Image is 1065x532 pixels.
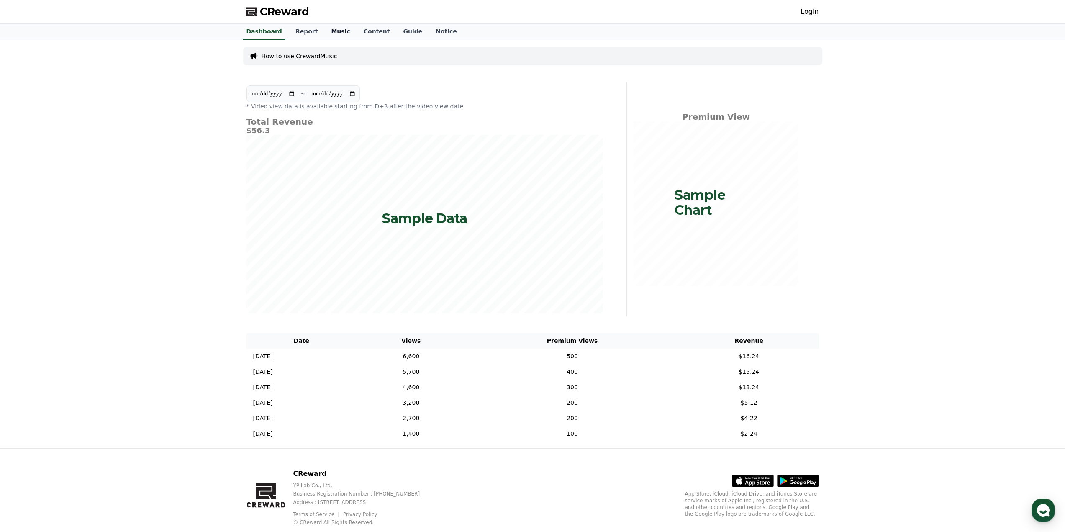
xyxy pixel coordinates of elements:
th: Premium Views [465,333,679,349]
th: Revenue [679,333,819,349]
p: [DATE] [253,368,273,376]
td: 3,200 [357,395,465,411]
th: Views [357,333,465,349]
a: Home [3,265,55,286]
span: CReward [260,5,309,18]
p: Sample Data [382,211,467,226]
td: $5.12 [679,395,819,411]
td: 1,400 [357,426,465,442]
span: Home [21,278,36,285]
p: [DATE] [253,414,273,423]
h4: Premium View [634,112,799,121]
p: [DATE] [253,398,273,407]
p: Address : [STREET_ADDRESS] [293,499,433,506]
td: $15.24 [679,364,819,380]
a: Terms of Service [293,511,341,517]
td: 300 [465,380,679,395]
a: How to use CrewardMusic [262,52,337,60]
p: App Store, iCloud, iCloud Drive, and iTunes Store are service marks of Apple Inc., registered in ... [685,491,819,517]
td: $4.22 [679,411,819,426]
a: Notice [429,24,464,40]
td: 2,700 [357,411,465,426]
a: Settings [108,265,161,286]
span: Settings [124,278,144,285]
a: Report [289,24,325,40]
p: © CReward All Rights Reserved. [293,519,433,526]
h4: Total Revenue [246,117,603,126]
p: * Video view data is available starting from D+3 after the video view date. [246,102,603,111]
td: 400 [465,364,679,380]
td: 5,700 [357,364,465,380]
p: Sample Chart [675,188,757,218]
a: Content [357,24,397,40]
td: $2.24 [679,426,819,442]
p: [DATE] [253,429,273,438]
h5: $56.3 [246,126,603,135]
span: Messages [69,278,94,285]
a: Login [801,7,819,17]
p: [DATE] [253,352,273,361]
a: Dashboard [243,24,285,40]
th: Date [246,333,357,349]
a: Privacy Policy [343,511,377,517]
td: 200 [465,411,679,426]
td: 200 [465,395,679,411]
td: 4,600 [357,380,465,395]
p: CReward [293,469,433,479]
a: Guide [396,24,429,40]
a: Messages [55,265,108,286]
td: $13.24 [679,380,819,395]
p: [DATE] [253,383,273,392]
td: 6,600 [357,349,465,364]
p: Business Registration Number : [PHONE_NUMBER] [293,491,433,497]
a: CReward [246,5,309,18]
td: 100 [465,426,679,442]
td: 500 [465,349,679,364]
td: $16.24 [679,349,819,364]
a: Music [324,24,357,40]
p: ~ [300,89,306,99]
p: YP Lab Co., Ltd. [293,482,433,489]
